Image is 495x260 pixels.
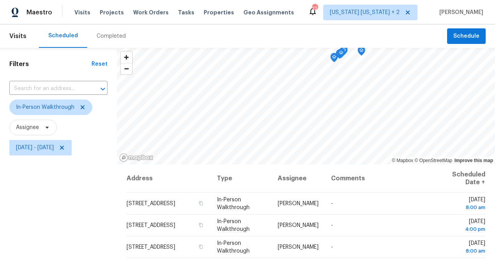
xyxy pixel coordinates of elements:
[217,241,250,254] span: In-Person Walkthrough
[439,225,485,233] div: 4:00 pm
[117,48,495,164] canvas: Map
[197,200,204,207] button: Copy Address
[204,9,234,16] span: Properties
[325,164,433,193] th: Comments
[9,28,26,45] span: Visits
[312,5,317,12] div: 22
[330,53,338,65] div: Map marker
[121,63,132,74] button: Zoom out
[16,103,74,111] span: In-Person Walkthrough
[433,164,486,193] th: Scheduled Date ↑
[211,164,271,193] th: Type
[9,83,86,95] input: Search for an address...
[243,9,294,16] span: Geo Assignments
[439,219,485,233] span: [DATE]
[217,197,250,210] span: In-Person Walkthrough
[439,197,485,211] span: [DATE]
[439,247,485,255] div: 8:00 am
[392,158,413,163] a: Mapbox
[92,60,107,68] div: Reset
[337,49,345,61] div: Map marker
[133,9,169,16] span: Work Orders
[127,201,175,206] span: [STREET_ADDRESS]
[453,31,479,41] span: Schedule
[414,158,452,163] a: OpenStreetMap
[447,28,486,44] button: Schedule
[16,144,54,152] span: [DATE] - [DATE]
[48,32,78,40] div: Scheduled
[330,9,400,16] span: [US_STATE] [US_STATE] + 2
[119,153,153,162] a: Mapbox homepage
[278,201,319,206] span: [PERSON_NAME]
[197,222,204,229] button: Copy Address
[271,164,325,193] th: Assignee
[436,9,483,16] span: [PERSON_NAME]
[217,219,250,232] span: In-Person Walkthrough
[127,223,175,228] span: [STREET_ADDRESS]
[97,32,126,40] div: Completed
[9,60,92,68] h1: Filters
[26,9,52,16] span: Maestro
[127,244,175,250] span: [STREET_ADDRESS]
[197,243,204,250] button: Copy Address
[358,46,365,58] div: Map marker
[439,241,485,255] span: [DATE]
[121,52,132,63] button: Zoom in
[97,84,108,94] button: Open
[278,223,319,228] span: [PERSON_NAME]
[100,9,124,16] span: Projects
[336,49,344,61] div: Map marker
[454,158,493,163] a: Improve this map
[331,244,333,250] span: -
[74,9,90,16] span: Visits
[439,204,485,211] div: 8:00 am
[331,201,333,206] span: -
[16,124,39,131] span: Assignee
[331,223,333,228] span: -
[278,244,319,250] span: [PERSON_NAME]
[178,10,194,15] span: Tasks
[126,164,211,193] th: Address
